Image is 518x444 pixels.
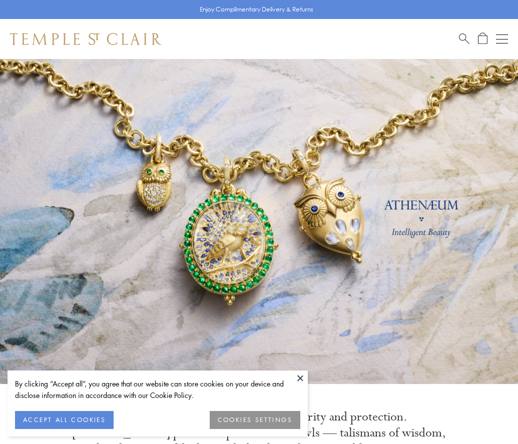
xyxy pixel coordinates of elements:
[496,33,508,45] button: Open navigation
[10,33,161,45] img: Temple St. Clair
[210,411,300,429] button: COOKIES SETTINGS
[15,378,300,401] div: By clicking “Accept all”, you agree that our website can store cookies on your device and disclos...
[459,32,469,45] a: Search
[200,4,313,14] p: Enjoy Complimentary Delivery & Returns
[478,32,487,45] a: Open Shopping Bag
[15,411,114,429] button: ACCEPT ALL COOKIES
